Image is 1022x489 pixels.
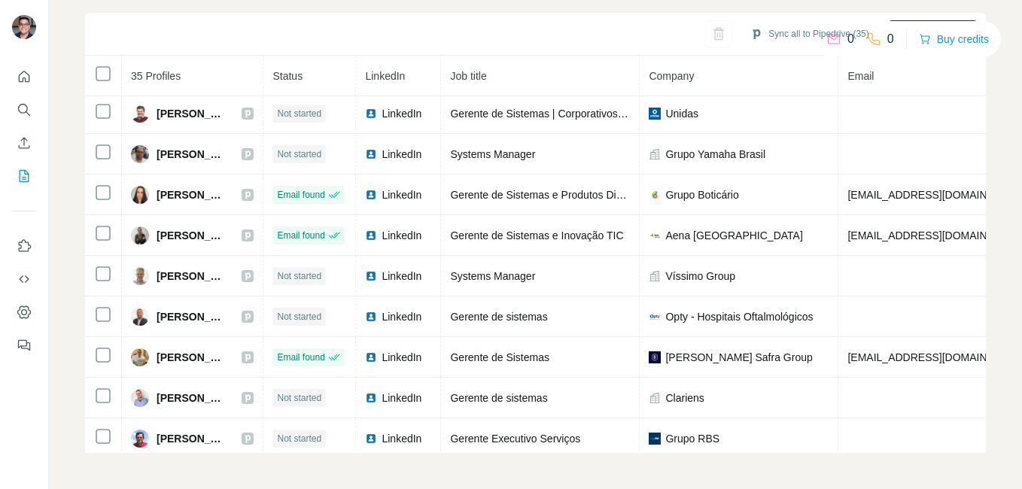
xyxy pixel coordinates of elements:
[131,226,149,244] img: Avatar
[382,269,421,284] span: LinkedIn
[450,351,549,363] span: Gerente de Sistemas
[157,106,227,121] span: [PERSON_NAME]
[365,270,377,282] img: LinkedIn logo
[665,106,698,121] span: Unidas
[450,270,535,282] span: Systems Manager
[382,147,421,162] span: LinkedIn
[450,108,931,120] span: Gerente de Sistemas | Corporativos | Projetos | SAP S/4Hana, Jurídico, Comissionamento, Fiscal e RH
[382,390,421,405] span: LinkedIn
[277,391,321,405] span: Not started
[382,309,421,324] span: LinkedIn
[365,108,377,120] img: LinkedIn logo
[12,63,36,90] button: Quick start
[277,107,321,120] span: Not started
[157,147,227,162] span: [PERSON_NAME]
[665,431,719,446] span: Grupo RBS
[649,433,661,445] img: company-logo
[157,269,227,284] span: [PERSON_NAME]
[365,433,377,445] img: LinkedIn logo
[665,350,812,365] span: [PERSON_NAME] Safra Group
[131,389,149,407] img: Avatar
[450,70,486,82] span: Job title
[272,70,303,82] span: Status
[365,392,377,404] img: LinkedIn logo
[157,228,227,243] span: [PERSON_NAME]
[665,147,765,162] span: Grupo Yamaha Brasil
[277,310,321,323] span: Not started
[450,311,547,323] span: Gerente de sistemas
[649,351,661,363] img: company-logo
[450,189,640,201] span: Gerente de Sistemas e Produtos Digitais
[12,162,36,190] button: My lists
[887,20,978,47] button: Buy credits
[131,267,149,285] img: Avatar
[740,23,879,45] button: Sync all to Pipedrive (35)
[365,311,377,323] img: LinkedIn logo
[665,187,738,202] span: Grupo Boticário
[277,269,321,283] span: Not started
[12,232,36,260] button: Use Surfe on LinkedIn
[12,299,36,326] button: Dashboard
[12,266,36,293] button: Use Surfe API
[649,108,661,120] img: company-logo
[12,15,36,39] img: Avatar
[665,390,704,405] span: Clariens
[365,229,377,241] img: LinkedIn logo
[12,332,36,359] button: Feedback
[131,308,149,326] img: Avatar
[157,431,227,446] span: [PERSON_NAME]
[157,390,227,405] span: [PERSON_NAME]
[12,129,36,156] button: Enrich CSV
[887,30,894,48] p: 0
[665,228,802,243] span: Aena [GEOGRAPHIC_DATA]
[157,309,227,324] span: [PERSON_NAME]
[382,350,421,365] span: LinkedIn
[277,147,321,161] span: Not started
[649,70,694,82] span: Company
[157,187,227,202] span: [PERSON_NAME]
[365,189,377,201] img: LinkedIn logo
[665,309,813,324] span: Opty - Hospitais Oftalmológicos
[450,433,580,445] span: Gerente Executivo Serviços
[365,148,377,160] img: LinkedIn logo
[277,351,324,364] span: Email found
[131,145,149,163] img: Avatar
[131,430,149,448] img: Avatar
[131,70,181,82] span: 35 Profiles
[450,392,547,404] span: Gerente de sistemas
[382,431,421,446] span: LinkedIn
[450,229,623,241] span: Gerente de Sistemas e Inovação TIC
[919,29,989,50] button: Buy credits
[665,269,735,284] span: Víssimo Group
[382,106,421,121] span: LinkedIn
[131,186,149,204] img: Avatar
[649,229,661,241] img: company-logo
[365,351,377,363] img: LinkedIn logo
[382,228,421,243] span: LinkedIn
[365,70,405,82] span: LinkedIn
[277,432,321,445] span: Not started
[847,70,874,82] span: Email
[450,148,535,160] span: Systems Manager
[277,188,324,202] span: Email found
[649,189,661,201] img: company-logo
[131,105,149,123] img: Avatar
[277,229,324,242] span: Email found
[382,187,421,202] span: LinkedIn
[131,348,149,366] img: Avatar
[12,96,36,123] button: Search
[157,350,227,365] span: [PERSON_NAME]
[649,311,661,323] img: company-logo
